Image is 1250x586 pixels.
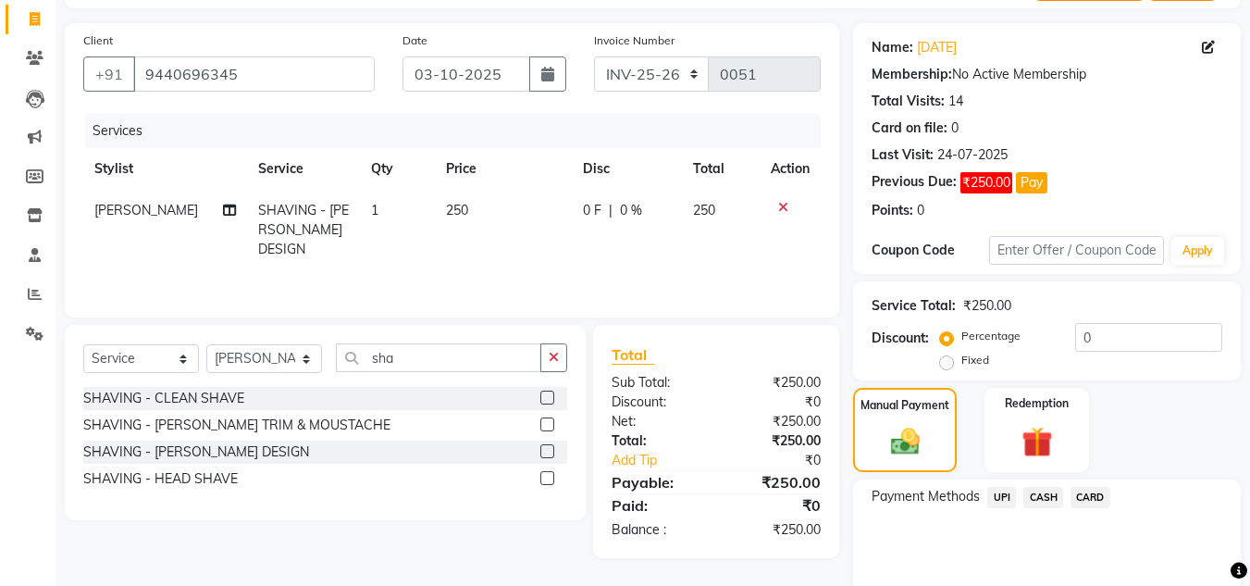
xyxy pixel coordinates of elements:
[760,148,821,190] th: Action
[598,451,736,470] a: Add Tip
[1023,487,1063,508] span: CASH
[937,145,1008,165] div: 24-07-2025
[598,520,716,540] div: Balance :
[716,431,835,451] div: ₹250.00
[360,148,435,190] th: Qty
[693,202,715,218] span: 250
[951,118,959,138] div: 0
[609,201,613,220] span: |
[598,431,716,451] div: Total:
[1016,172,1047,193] button: Pay
[1012,423,1062,461] img: _gift.svg
[594,32,675,49] label: Invoice Number
[598,471,716,493] div: Payable:
[83,56,135,92] button: +91
[402,32,427,49] label: Date
[872,296,956,316] div: Service Total:
[371,202,378,218] span: 1
[963,296,1011,316] div: ₹250.00
[1171,237,1224,265] button: Apply
[83,389,244,408] div: SHAVING - CLEAN SHAVE
[872,329,929,348] div: Discount:
[860,397,949,414] label: Manual Payment
[598,494,716,517] div: Paid:
[872,241,988,260] div: Coupon Code
[948,92,963,111] div: 14
[736,451,835,470] div: ₹0
[872,92,945,111] div: Total Visits:
[882,425,929,458] img: _cash.svg
[716,520,835,540] div: ₹250.00
[961,352,989,368] label: Fixed
[446,202,468,218] span: 250
[572,148,682,190] th: Disc
[94,202,198,218] span: [PERSON_NAME]
[83,443,309,462] div: SHAVING - [PERSON_NAME] DESIGN
[872,118,947,138] div: Card on file:
[872,145,934,165] div: Last Visit:
[336,343,541,372] input: Search or Scan
[987,487,1016,508] span: UPI
[917,38,957,57] a: [DATE]
[598,393,716,412] div: Discount:
[133,56,375,92] input: Search by Name/Mobile/Email/Code
[83,416,390,435] div: SHAVING - [PERSON_NAME] TRIM & MOUSTACHE
[83,148,247,190] th: Stylist
[872,38,913,57] div: Name:
[598,373,716,393] div: Sub Total:
[598,412,716,431] div: Net:
[435,148,572,190] th: Price
[612,345,654,365] span: Total
[872,65,1222,84] div: No Active Membership
[1071,487,1110,508] span: CARD
[960,172,1012,193] span: ₹250.00
[682,148,761,190] th: Total
[716,471,835,493] div: ₹250.00
[872,65,952,84] div: Membership:
[872,487,980,506] span: Payment Methods
[83,32,113,49] label: Client
[716,494,835,517] div: ₹0
[1005,395,1069,412] label: Redemption
[620,201,642,220] span: 0 %
[716,412,835,431] div: ₹250.00
[872,201,913,220] div: Points:
[872,172,957,193] div: Previous Due:
[961,328,1021,344] label: Percentage
[583,201,601,220] span: 0 F
[85,114,835,148] div: Services
[258,202,349,257] span: SHAVING - [PERSON_NAME] DESIGN
[716,373,835,393] div: ₹250.00
[716,393,835,412] div: ₹0
[989,236,1164,265] input: Enter Offer / Coupon Code
[83,469,238,489] div: SHAVING - HEAD SHAVE
[917,201,924,220] div: 0
[247,148,360,190] th: Service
